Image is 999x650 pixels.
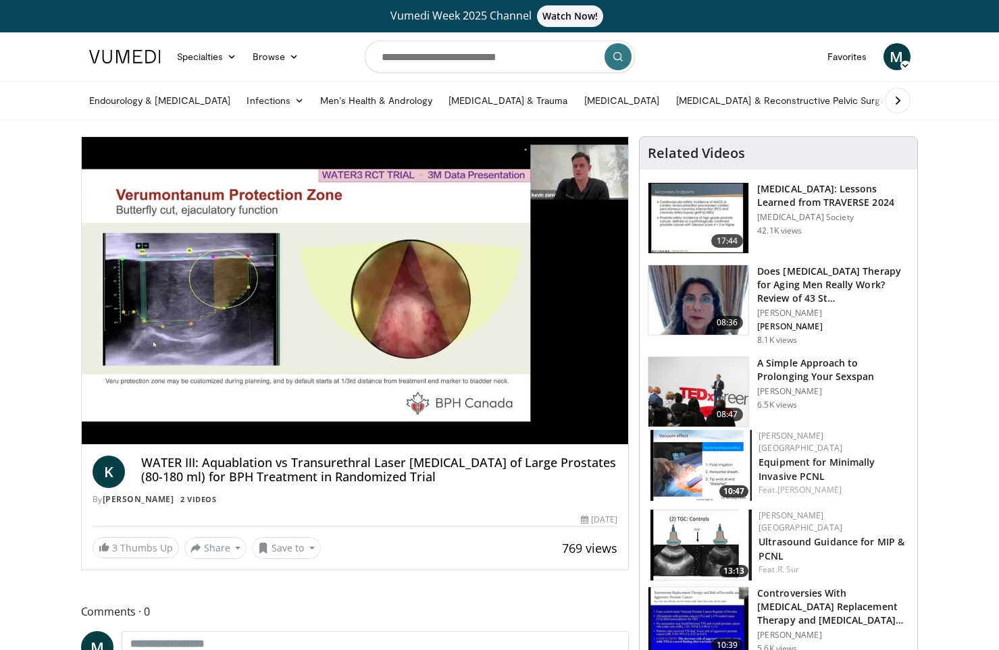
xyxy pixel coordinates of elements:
[93,493,618,506] div: By
[82,137,629,445] video-js: Video Player
[169,43,245,70] a: Specialties
[757,386,909,397] p: [PERSON_NAME]
[648,357,748,427] img: c4bd4661-e278-4c34-863c-57c104f39734.150x105_q85_crop-smart_upscale.jpg
[757,630,909,641] p: [PERSON_NAME]
[141,456,618,485] h4: WATER III: Aquablation vs Transurethral Laser [MEDICAL_DATA] of Large Prostates (80-180 ml) for B...
[650,430,752,501] img: 57193a21-700a-4103-8163-b4069ca57589.150x105_q85_crop-smart_upscale.jpg
[581,514,617,526] div: [DATE]
[757,335,797,346] p: 8.1K views
[759,535,904,562] a: Ultrasound Guidance for MIP & PCNL
[711,408,744,421] span: 08:47
[81,603,630,620] span: Comments 0
[648,265,909,346] a: 08:36 Does [MEDICAL_DATA] Therapy for Aging Men Really Work? Review of 43 St… [PERSON_NAME] [PERS...
[759,430,842,454] a: [PERSON_NAME] [GEOGRAPHIC_DATA]
[757,308,909,319] p: [PERSON_NAME]
[648,356,909,428] a: 08:47 A Simple Approach to Prolonging Your Sexspan [PERSON_NAME] 6.5K views
[81,87,239,114] a: Endourology & [MEDICAL_DATA]
[711,234,744,248] span: 17:44
[759,564,906,576] div: Feat.
[777,564,800,575] a: R. Sur
[176,493,221,505] a: 2 Videos
[648,182,909,254] a: 17:44 [MEDICAL_DATA]: Lessons Learned from TRAVERSE 2024 [MEDICAL_DATA] Society 42.1K views
[777,484,842,495] a: [PERSON_NAME]
[93,537,179,558] a: 3 Thumbs Up
[91,5,908,27] a: Vumedi Week 2025 ChannelWatch Now!
[757,587,909,627] h3: Controversies With [MEDICAL_DATA] Replacement Therapy and [MEDICAL_DATA] Can…
[757,321,909,332] p: [PERSON_NAME]
[365,40,635,73] input: Search topics, interventions
[650,510,752,580] img: ae74b246-eda0-4548-a041-8444a00e0b2d.150x105_q85_crop-smart_upscale.jpg
[719,485,748,497] span: 10:47
[312,87,440,114] a: Men’s Health & Andrology
[757,225,802,236] p: 42.1K views
[759,510,842,533] a: [PERSON_NAME] [GEOGRAPHIC_DATA]
[650,430,752,501] a: 10:47
[819,43,875,70] a: Favorites
[757,212,909,223] p: [MEDICAL_DATA] Society
[719,565,748,577] span: 13:13
[759,484,906,496] div: Feat.
[711,316,744,329] span: 08:36
[93,456,125,488] a: K
[184,537,247,559] button: Share
[757,356,909,383] h3: A Simple Approach to Prolonging Your Sexspan
[537,5,604,27] span: Watch Now!
[757,400,797,410] p: 6.5K views
[103,493,174,505] a: [PERSON_NAME]
[89,50,161,63] img: VuMedi Logo
[648,145,745,161] h4: Related Videos
[576,87,668,114] a: [MEDICAL_DATA]
[668,87,902,114] a: [MEDICAL_DATA] & Reconstructive Pelvic Surgery
[562,540,617,556] span: 769 views
[648,183,748,253] img: 1317c62a-2f0d-4360-bee0-b1bff80fed3c.150x105_q85_crop-smart_upscale.jpg
[759,456,875,483] a: Equipment for Minimally Invasive PCNL
[112,541,118,554] span: 3
[238,87,312,114] a: Infections
[245,43,307,70] a: Browse
[648,265,748,335] img: 4d4bce34-7cbb-4531-8d0c-5308a71d9d6c.150x105_q85_crop-smart_upscale.jpg
[757,182,909,209] h3: [MEDICAL_DATA]: Lessons Learned from TRAVERSE 2024
[757,265,909,305] h3: Does [MEDICAL_DATA] Therapy for Aging Men Really Work? Review of 43 St…
[440,87,576,114] a: [MEDICAL_DATA] & Trauma
[883,43,911,70] a: M
[650,510,752,580] a: 13:13
[252,537,321,559] button: Save to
